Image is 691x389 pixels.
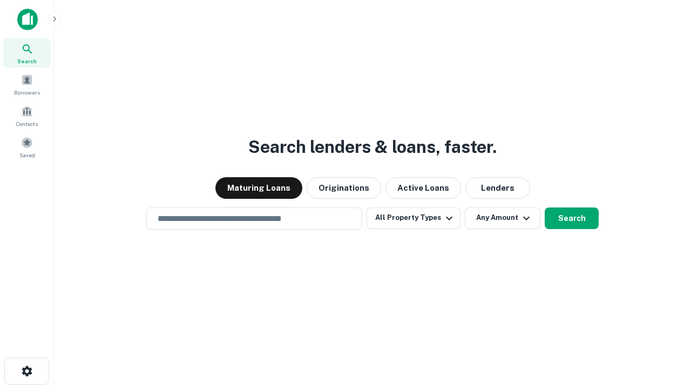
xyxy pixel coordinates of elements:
[545,207,599,229] button: Search
[17,57,37,65] span: Search
[465,177,530,199] button: Lenders
[465,207,540,229] button: Any Amount
[637,303,691,354] iframe: Chat Widget
[307,177,381,199] button: Originations
[3,132,51,162] a: Saved
[385,177,461,199] button: Active Loans
[14,88,40,97] span: Borrowers
[17,9,38,30] img: capitalize-icon.png
[16,119,38,128] span: Contacts
[367,207,460,229] button: All Property Types
[215,177,302,199] button: Maturing Loans
[19,151,35,159] span: Saved
[3,70,51,99] a: Borrowers
[3,38,51,68] a: Search
[248,134,497,160] h3: Search lenders & loans, faster.
[3,101,51,130] a: Contacts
